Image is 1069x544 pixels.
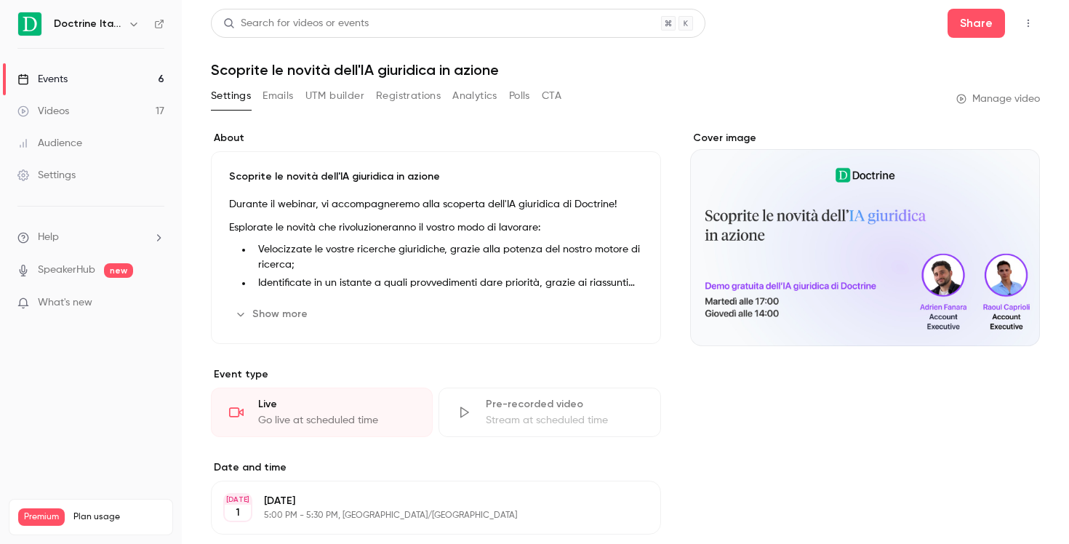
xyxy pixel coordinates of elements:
[223,16,369,31] div: Search for videos or events
[956,92,1040,106] a: Manage video
[17,168,76,183] div: Settings
[38,230,59,245] span: Help
[17,72,68,87] div: Events
[211,131,661,145] label: About
[258,397,415,412] div: Live
[452,84,497,108] button: Analytics
[18,12,41,36] img: Doctrine Italia
[211,84,251,108] button: Settings
[17,230,164,245] li: help-dropdown-opener
[211,388,433,437] div: LiveGo live at scheduled time
[264,494,584,508] p: [DATE]
[229,303,316,326] button: Show more
[225,495,251,505] div: [DATE]
[252,242,643,273] li: Velocizzate le vostre ricerche giuridiche, grazie alla potenza del nostro motore di ricerca;
[690,131,1040,346] section: Cover image
[305,84,364,108] button: UTM builder
[17,136,82,151] div: Audience
[211,367,661,382] p: Event type
[38,263,95,278] a: SpeakerHub
[18,508,65,526] span: Premium
[236,505,240,520] p: 1
[376,84,441,108] button: Registrations
[948,9,1005,38] button: Share
[486,397,642,412] div: Pre-recorded video
[211,61,1040,79] h1: Scoprite le novità dell'IA giuridica in azione
[252,276,643,291] li: Identificate in un istante a quali provvedimenti dare priorità, grazie ai riassunti automatici;
[147,297,164,310] iframe: Noticeable Trigger
[264,510,584,521] p: 5:00 PM - 5:30 PM, [GEOGRAPHIC_DATA]/[GEOGRAPHIC_DATA]
[263,84,293,108] button: Emails
[690,131,1040,145] label: Cover image
[17,104,69,119] div: Videos
[54,17,122,31] h6: Doctrine Italia
[509,84,530,108] button: Polls
[486,413,642,428] div: Stream at scheduled time
[229,196,643,213] p: Durante il webinar, vi accompagneremo alla scoperta dell'IA giuridica di Doctrine!
[73,511,164,523] span: Plan usage
[439,388,660,437] div: Pre-recorded videoStream at scheduled time
[542,84,561,108] button: CTA
[229,169,643,184] p: Scoprite le novità dell'IA giuridica in azione
[229,219,643,236] p: Esplorate le novità che rivoluzioneranno il vostro modo di lavorare:
[104,263,133,278] span: new
[211,460,661,475] label: Date and time
[38,295,92,311] span: What's new
[258,413,415,428] div: Go live at scheduled time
